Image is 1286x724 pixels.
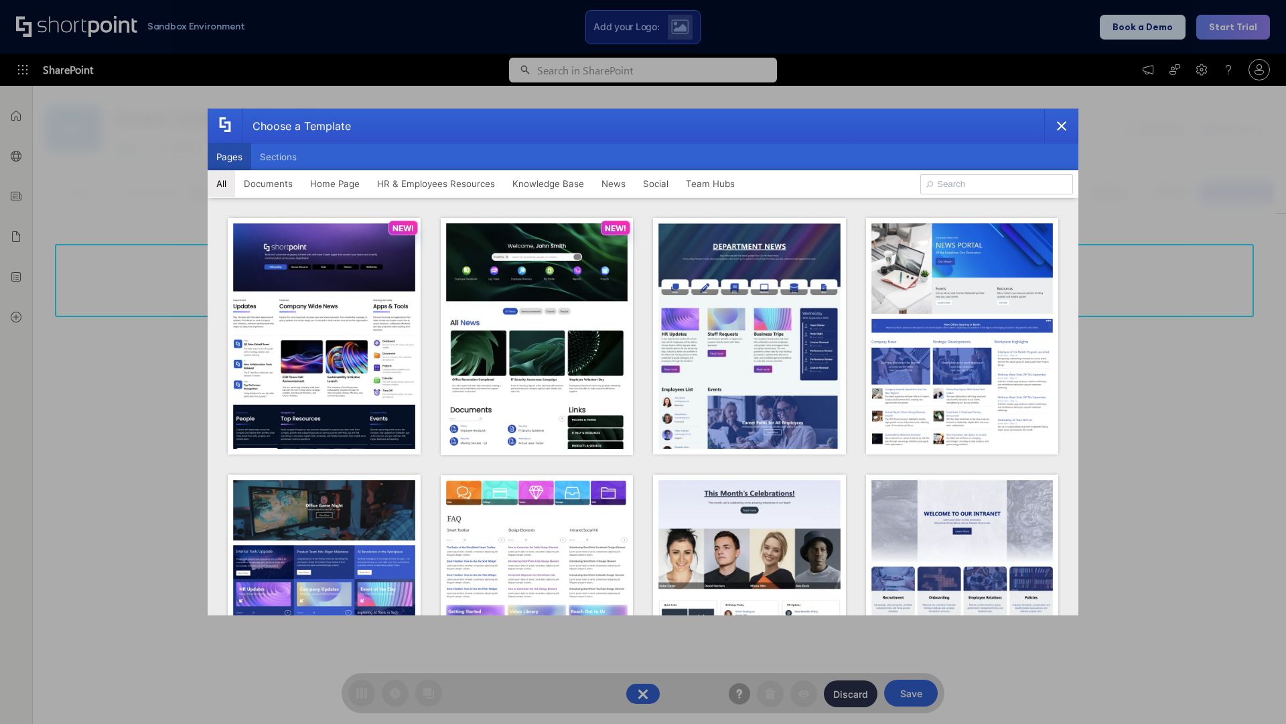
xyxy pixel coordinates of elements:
iframe: Chat Widget [1219,660,1286,724]
button: Sections [251,143,305,170]
div: Choose a Template [242,109,351,143]
button: HR & Employees Resources [368,170,504,197]
p: NEW! [392,223,414,233]
button: Documents [235,170,301,197]
button: Social [634,170,677,197]
button: All [208,170,235,197]
input: Search [920,174,1073,194]
button: Home Page [301,170,368,197]
p: NEW! [605,223,626,233]
div: template selector [208,109,1078,615]
button: Knowledge Base [504,170,593,197]
button: Pages [208,143,251,170]
button: News [593,170,634,197]
button: Team Hubs [677,170,743,197]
